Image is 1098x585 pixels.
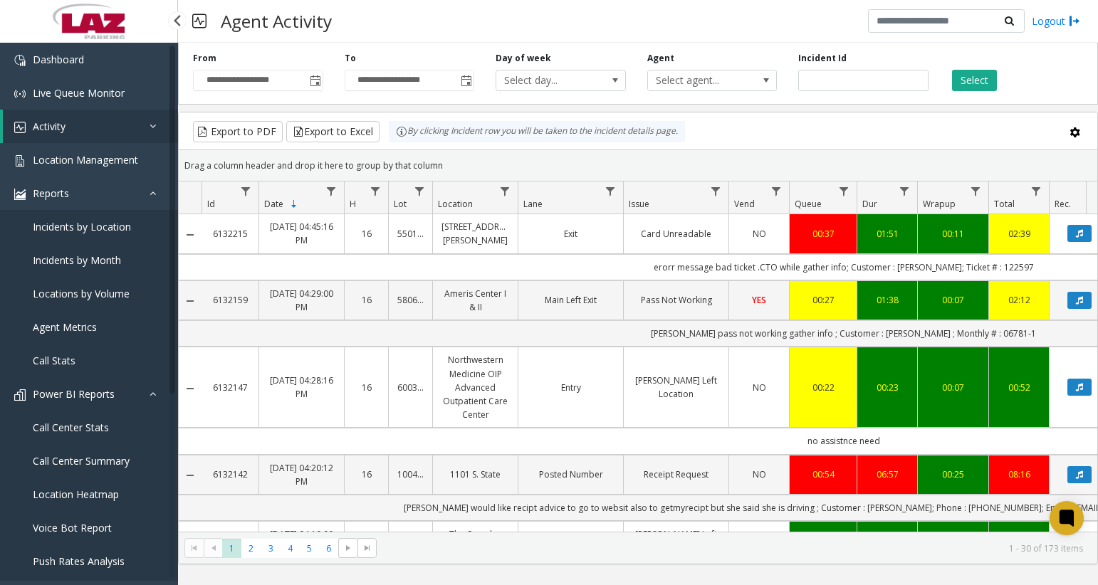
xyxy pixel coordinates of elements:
[966,181,985,201] a: Wrapup Filter Menu
[210,293,250,307] a: 6132159
[926,381,980,394] div: 00:07
[33,186,69,200] span: Reports
[222,539,241,558] span: Page 1
[385,542,1083,554] kendo-pager-info: 1 - 30 of 173 items
[496,52,551,65] label: Day of week
[33,120,66,133] span: Activity
[632,527,720,554] a: [PERSON_NAME] Left Location
[527,468,615,481] a: Posted Number
[33,320,97,334] span: Agent Metrics
[647,52,674,65] label: Agent
[286,121,380,142] button: Export to Excel
[527,227,615,241] a: Exit
[441,468,509,481] a: 1101 S. State
[397,293,424,307] a: 580646
[632,227,720,241] a: Card Unreadable
[353,468,380,481] a: 16
[14,389,26,401] img: 'icon'
[307,70,323,90] span: Toggle popup
[33,454,130,468] span: Call Center Summary
[410,181,429,201] a: Lot Filter Menu
[527,293,615,307] a: Main Left Exit
[345,52,356,65] label: To
[214,4,339,38] h3: Agent Activity
[798,293,848,307] a: 00:27
[738,381,780,394] a: NO
[998,227,1040,241] a: 02:39
[33,521,112,534] span: Voice Bot Report
[866,293,909,307] div: 01:38
[14,122,26,133] img: 'icon'
[767,181,786,201] a: Vend Filter Menu
[798,227,848,241] a: 00:37
[394,198,407,210] span: Lot
[923,198,956,210] span: Wrapup
[496,70,599,90] span: Select day...
[241,539,261,558] span: Page 2
[1027,181,1046,201] a: Total Filter Menu
[866,227,909,241] a: 01:51
[338,538,357,558] span: Go to the next page
[33,53,84,66] span: Dashboard
[738,227,780,241] a: NO
[632,374,720,401] a: [PERSON_NAME] Left Location
[441,220,509,247] a: [STREET_ADDRESS][PERSON_NAME]
[353,227,380,241] a: 16
[926,293,980,307] a: 00:07
[14,189,26,200] img: 'icon'
[179,153,1097,178] div: Drag a column header and drop it here to group by that column
[952,70,997,91] button: Select
[322,181,341,201] a: Date Filter Menu
[33,554,125,568] span: Push Rates Analysis
[998,468,1040,481] a: 08:16
[926,468,980,481] a: 00:25
[601,181,620,201] a: Lane Filter Menu
[33,86,125,100] span: Live Queue Monitor
[397,227,424,241] a: 550188
[798,381,848,394] a: 00:22
[389,121,685,142] div: By clicking Incident row you will be taken to the incident details page.
[14,155,26,167] img: 'icon'
[795,198,822,210] span: Queue
[734,198,755,210] span: Vend
[866,468,909,481] div: 06:57
[752,294,766,306] span: YES
[998,381,1040,394] a: 00:52
[1069,14,1080,28] img: logout
[268,287,335,314] a: [DATE] 04:29:00 PM
[998,293,1040,307] a: 02:12
[862,198,877,210] span: Dur
[866,381,909,394] a: 00:23
[366,181,385,201] a: H Filter Menu
[261,539,281,558] span: Page 3
[353,293,380,307] a: 16
[438,198,473,210] span: Location
[496,181,515,201] a: Location Filter Menu
[396,126,407,137] img: infoIcon.svg
[441,287,509,314] a: Ameris Center I & II
[926,227,980,241] a: 00:11
[179,229,202,241] a: Collapse Details
[193,121,283,142] button: Export to PDF
[798,468,848,481] div: 00:54
[288,199,300,210] span: Sortable
[753,468,766,480] span: NO
[362,542,373,554] span: Go to the last page
[268,461,335,488] a: [DATE] 04:20:12 PM
[350,198,356,210] span: H
[14,55,26,66] img: 'icon'
[33,253,121,267] span: Incidents by Month
[3,110,178,143] a: Activity
[706,181,726,201] a: Issue Filter Menu
[753,381,766,394] span: NO
[179,181,1097,532] div: Data table
[264,198,283,210] span: Date
[192,4,206,38] img: pageIcon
